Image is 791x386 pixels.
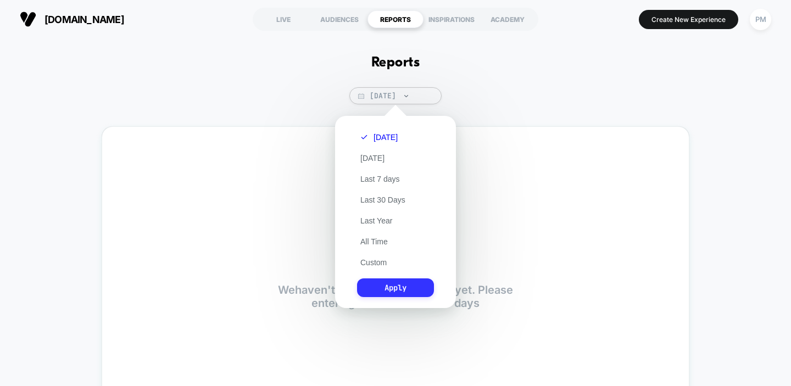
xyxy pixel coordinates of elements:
[20,11,36,27] img: Visually logo
[349,87,442,104] span: [DATE]
[357,132,401,142] button: [DATE]
[255,10,311,28] div: LIVE
[357,278,434,297] button: Apply
[357,237,391,247] button: All Time
[358,93,364,99] img: calendar
[357,153,388,163] button: [DATE]
[16,10,127,28] button: [DOMAIN_NAME]
[357,195,409,205] button: Last 30 Days
[747,8,775,31] button: PM
[404,95,408,97] img: end
[278,283,513,310] p: We haven't collected enough data yet. Please enter again in the next few days
[424,10,480,28] div: INSPIRATIONS
[357,216,396,226] button: Last Year
[371,55,420,71] h1: Reports
[311,10,367,28] div: AUDIENCES
[357,258,390,267] button: Custom
[367,10,424,28] div: REPORTS
[750,9,771,30] div: PM
[357,174,403,184] button: Last 7 days
[639,10,738,29] button: Create New Experience
[44,14,124,25] span: [DOMAIN_NAME]
[480,10,536,28] div: ACADEMY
